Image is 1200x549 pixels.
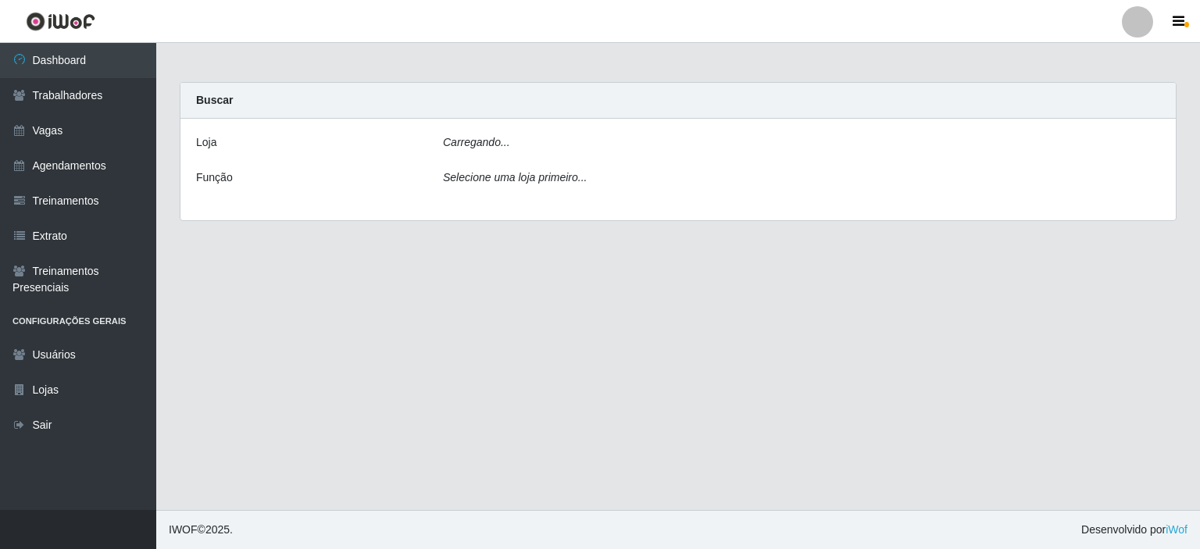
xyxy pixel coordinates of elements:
[1081,522,1187,538] span: Desenvolvido por
[196,134,216,151] label: Loja
[26,12,95,31] img: CoreUI Logo
[443,171,587,184] i: Selecione uma loja primeiro...
[169,523,198,536] span: IWOF
[1166,523,1187,536] a: iWof
[443,136,510,148] i: Carregando...
[196,169,233,186] label: Função
[196,94,233,106] strong: Buscar
[169,522,233,538] span: © 2025 .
